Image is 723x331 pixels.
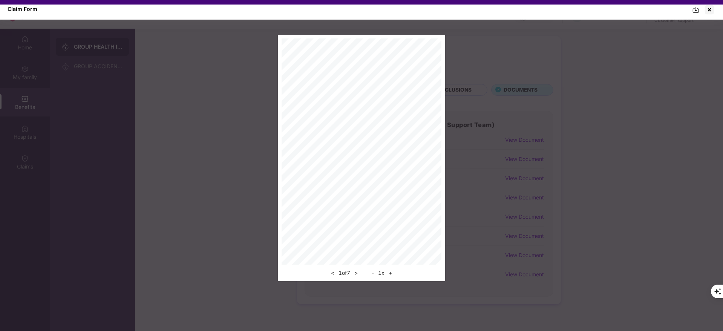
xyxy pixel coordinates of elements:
[369,268,394,277] div: 1 x
[329,268,360,277] div: 1 of 7
[329,268,337,277] button: <
[692,6,700,14] img: svg+xml;base64,PHN2ZyBpZD0iRG93bmxvYWQtMzJ4MzIiIHhtbG5zPSJodHRwOi8vd3d3LnczLm9yZy8yMDAwL3N2ZyIgd2...
[8,6,37,12] div: Claim Form
[386,268,394,277] button: +
[352,268,360,277] button: >
[369,268,376,277] button: -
